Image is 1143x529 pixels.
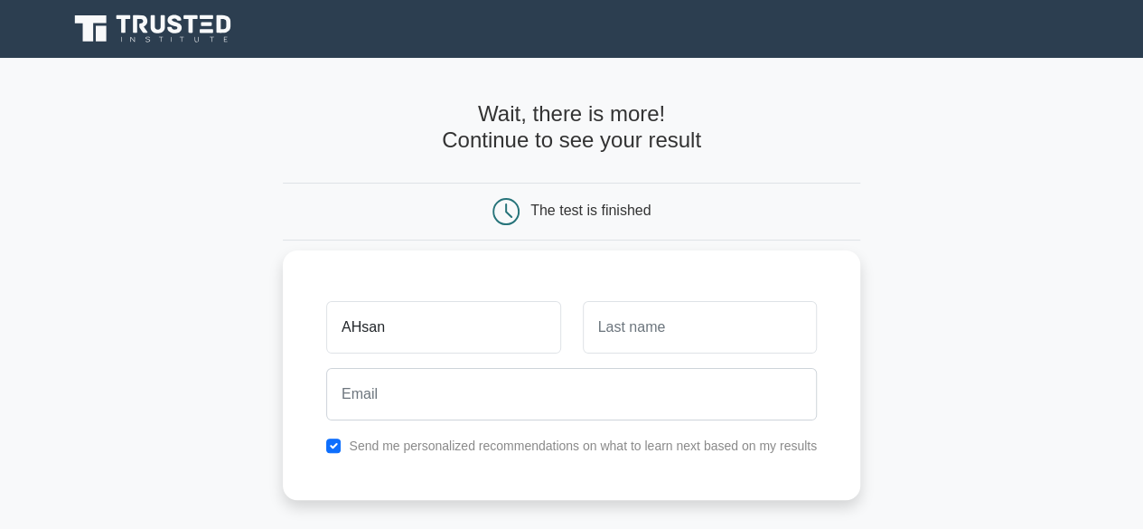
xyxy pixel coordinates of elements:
[283,101,860,154] h4: Wait, there is more! Continue to see your result
[583,301,817,354] input: Last name
[326,368,817,420] input: Email
[530,203,651,218] div: The test is finished
[349,439,817,453] label: Send me personalized recommendations on what to learn next based on my results
[326,301,560,354] input: First name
